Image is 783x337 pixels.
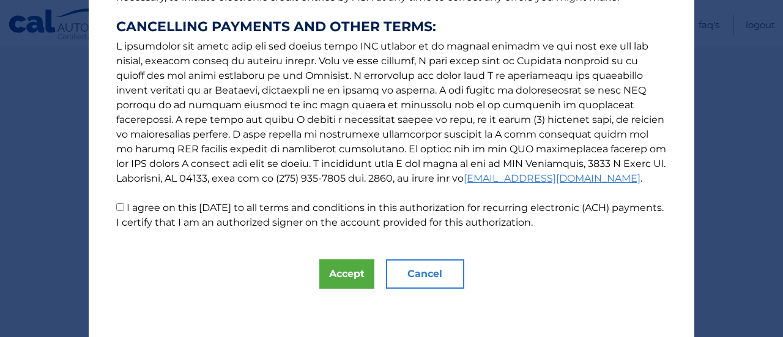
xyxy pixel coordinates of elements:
button: Cancel [386,259,464,289]
label: I agree on this [DATE] to all terms and conditions in this authorization for recurring electronic... [116,202,664,228]
button: Accept [319,259,374,289]
strong: CANCELLING PAYMENTS AND OTHER TERMS: [116,20,667,34]
a: [EMAIL_ADDRESS][DOMAIN_NAME] [464,172,640,184]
